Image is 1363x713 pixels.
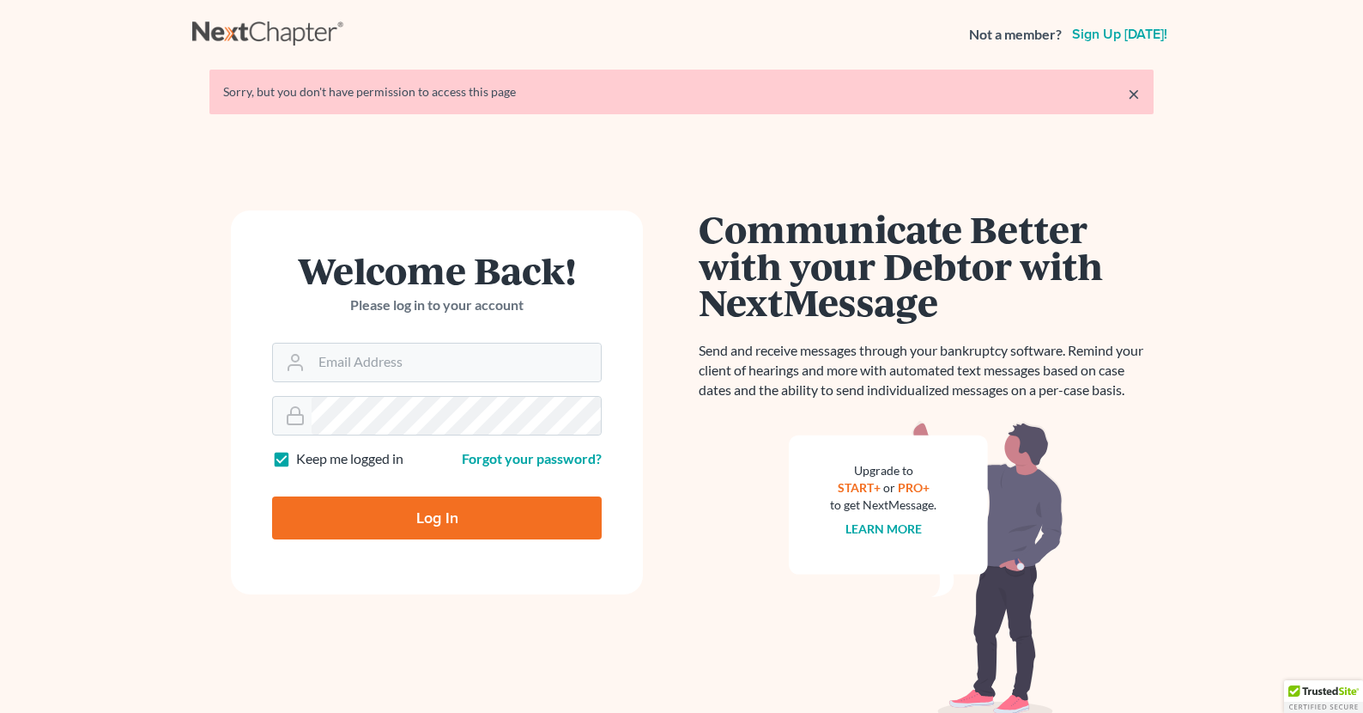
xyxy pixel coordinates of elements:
div: to get NextMessage. [830,497,936,514]
h1: Communicate Better with your Debtor with NextMessage [699,210,1154,320]
p: Send and receive messages through your bankruptcy software. Remind your client of hearings and mo... [699,341,1154,400]
div: Upgrade to [830,462,936,479]
input: Log In [272,497,602,539]
p: Please log in to your account [272,296,602,315]
div: Sorry, but you don't have permission to access this page [223,83,1140,101]
span: or [883,480,895,495]
a: Forgot your password? [462,450,602,466]
a: Learn more [845,521,922,536]
label: Keep me logged in [296,449,403,469]
a: PRO+ [898,480,930,495]
div: TrustedSite Certified [1284,680,1363,713]
a: Sign up [DATE]! [1069,27,1171,41]
strong: Not a member? [969,25,1062,45]
a: START+ [838,480,881,495]
a: × [1128,83,1140,104]
input: Email Address [312,344,601,381]
h1: Welcome Back! [272,252,602,289]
